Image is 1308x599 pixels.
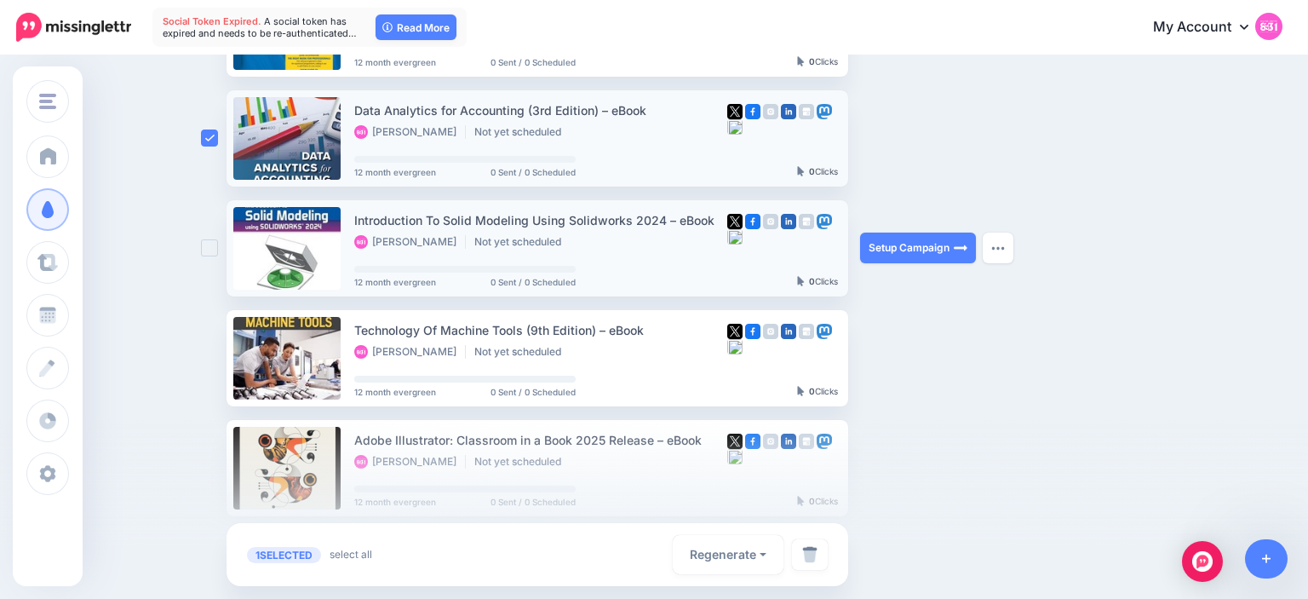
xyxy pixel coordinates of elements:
img: bluesky-grey-square.png [727,229,743,245]
img: dots.png [991,245,1005,251]
span: 0 Sent / 0 Scheduled [490,168,576,176]
span: 12 month evergreen [354,388,436,396]
div: Data Analytics for Accounting (3rd Edition) – eBook [354,101,727,120]
img: mastodon-square.png [817,324,832,339]
div: Clicks [797,277,838,287]
span: 1 [255,550,260,561]
a: Read More [376,14,456,40]
img: facebook-square.png [745,324,760,339]
button: Regenerate [673,535,783,574]
img: pointer-grey-darker.png [797,56,805,66]
img: instagram-grey-square.png [763,324,778,339]
span: 12 month evergreen [354,58,436,66]
li: Not yet scheduled [474,345,570,359]
span: 12 month evergreen [354,168,436,176]
a: select all [330,546,372,563]
img: facebook-square.png [745,104,760,119]
img: bluesky-grey-square.png [727,339,743,354]
div: Clicks [797,387,838,397]
a: My Account [1136,7,1282,49]
img: twitter-square.png [727,104,743,119]
b: 0 [809,56,815,66]
li: Not yet scheduled [474,235,570,249]
img: instagram-grey-square.png [763,104,778,119]
li: [PERSON_NAME] [354,235,466,249]
img: bluesky-grey-square.png [727,119,743,135]
span: SELECTED [247,547,321,563]
img: twitter-square.png [727,214,743,229]
img: linkedin-square.png [781,104,796,119]
img: google_business-grey-square.png [799,104,814,119]
img: menu.png [39,94,56,109]
img: linkedin-square.png [781,324,796,339]
img: google_business-grey-square.png [799,324,814,339]
span: 12 month evergreen [354,278,436,286]
span: 0 Sent / 0 Scheduled [490,58,576,66]
img: mastodon-square.png [817,214,832,229]
div: Clicks [797,57,838,67]
img: pointer-grey-darker.png [797,386,805,396]
a: Setup Campaign [860,233,976,263]
span: A social token has expired and needs to be re-authenticated… [163,15,357,39]
span: 0 Sent / 0 Scheduled [490,388,576,396]
img: trash.png [802,546,817,563]
span: 0 Sent / 0 Scheduled [490,278,576,286]
b: 0 [809,276,815,286]
li: [PERSON_NAME] [354,125,466,139]
img: pointer-grey-darker.png [797,166,805,176]
img: facebook-square.png [745,214,760,229]
img: linkedin-square.png [781,214,796,229]
div: Clicks [797,167,838,177]
div: Technology Of Machine Tools (9th Edition) – eBook [354,320,727,340]
li: Not yet scheduled [474,125,570,139]
img: instagram-grey-square.png [763,214,778,229]
img: twitter-square.png [727,324,743,339]
div: Open Intercom Messenger [1182,541,1223,582]
b: 0 [809,386,815,396]
img: mastodon-square.png [817,104,832,119]
img: pointer-grey-darker.png [797,276,805,286]
li: [PERSON_NAME] [354,345,466,359]
img: Missinglettr [16,13,131,42]
img: arrow-long-right-white.png [954,241,967,255]
div: Introduction To Solid Modeling Using Solidworks 2024 – eBook [354,210,727,230]
b: 0 [809,166,815,176]
span: Social Token Expired. [163,15,261,27]
img: google_business-grey-square.png [799,214,814,229]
